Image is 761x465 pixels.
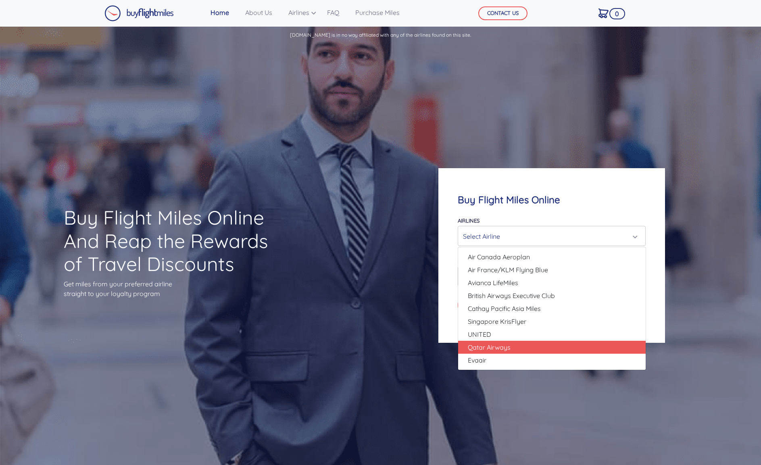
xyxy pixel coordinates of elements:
span: Air Canada Aeroplan [468,252,530,262]
a: Home [207,4,232,21]
img: Buy Flight Miles Logo [104,5,174,21]
a: Purchase Miles [352,4,403,21]
span: Qatar Airways [468,342,511,352]
span: Cathay Pacific Asia Miles [468,304,541,313]
span: 0 [609,8,625,19]
label: Airlines [458,217,480,224]
div: Select Airline [463,229,636,244]
span: British Airways Executive Club [468,291,555,300]
span: Singapore KrisFlyer [468,317,526,326]
a: About Us [242,4,275,21]
span: Evaair [468,355,486,365]
a: 0 [595,4,612,21]
img: Cart [598,8,609,18]
a: Airlines [285,4,314,21]
span: Avianca LifeMiles [468,278,518,288]
button: CONTACT US [478,6,527,20]
span: Air France/KLM Flying Blue [468,265,548,275]
a: Buy Flight Miles Logo [104,3,174,23]
span: UNITED [468,329,491,339]
button: Select Airline [458,226,646,246]
h1: Buy Flight Miles Online And Reap the Rewards of Travel Discounts [64,206,279,276]
p: Get miles from your preferred airline straight to your loyalty program [64,279,279,298]
a: FAQ [324,4,342,21]
h4: Buy Flight Miles Online [458,194,646,206]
